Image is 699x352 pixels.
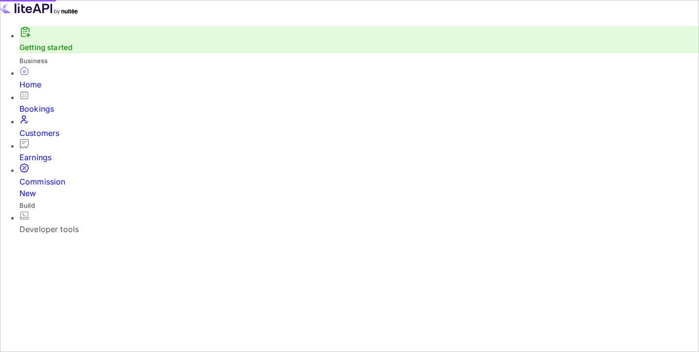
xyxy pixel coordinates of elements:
[19,223,699,235] div: Developer tools
[19,163,699,199] a: CommissionNew
[19,187,699,199] div: New
[19,79,699,90] div: Home
[19,115,699,139] a: Customers
[19,176,699,199] div: Commission
[19,127,699,139] div: Customers
[19,201,35,209] span: Build
[19,139,699,163] a: Earnings
[19,66,699,90] a: Home
[19,103,699,115] div: Bookings
[19,26,699,53] div: Getting started
[19,90,699,115] a: Bookings
[19,43,72,52] a: Getting started
[19,151,699,163] div: Earnings
[19,57,48,65] span: Business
